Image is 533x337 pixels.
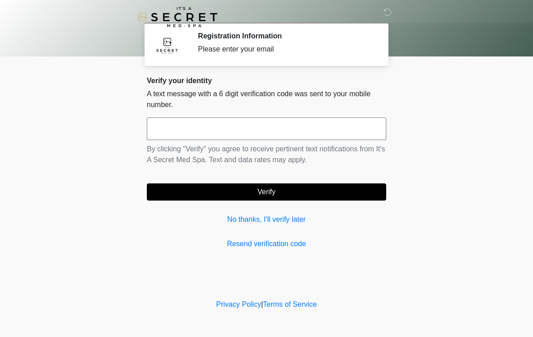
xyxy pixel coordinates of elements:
a: Privacy Policy [216,300,262,308]
img: It's A Secret Med Spa Logo [138,7,217,27]
div: Please enter your email [198,44,373,55]
button: Verify [147,183,386,201]
h2: Verify your identity [147,76,386,85]
a: No thanks, I'll verify later [147,214,386,225]
img: Agent Avatar [154,32,181,59]
a: Resend verification code [147,239,386,249]
a: Terms of Service [263,300,317,308]
p: By clicking "Verify" you agree to receive pertinent text notifications from It's A Secret Med Spa... [147,144,386,165]
a: | [261,300,263,308]
h2: Registration Information [198,32,373,40]
p: A text message with a 6 digit verification code was sent to your mobile number. [147,89,386,110]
